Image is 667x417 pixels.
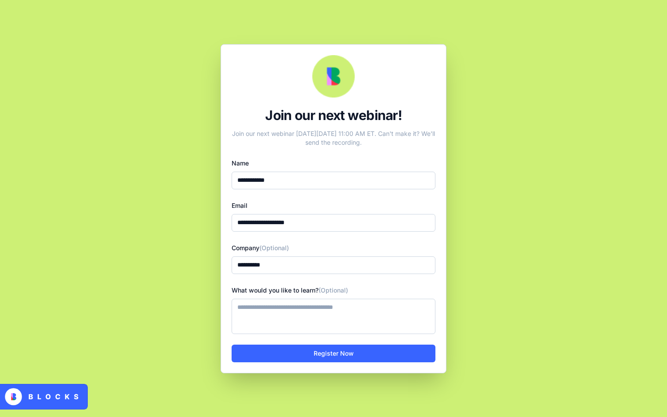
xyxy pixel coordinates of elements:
[312,55,355,98] img: Webinar Logo
[232,126,435,147] div: Join our next webinar [DATE][DATE] 11:00 AM ET. Can't make it? We'll send the recording.
[232,286,348,294] label: What would you like to learn?
[259,244,289,252] span: (Optional)
[319,286,348,294] span: (Optional)
[232,159,249,167] label: Name
[232,202,247,209] label: Email
[232,107,435,123] div: Join our next webinar!
[232,244,289,252] label: Company
[232,345,435,362] button: Register Now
